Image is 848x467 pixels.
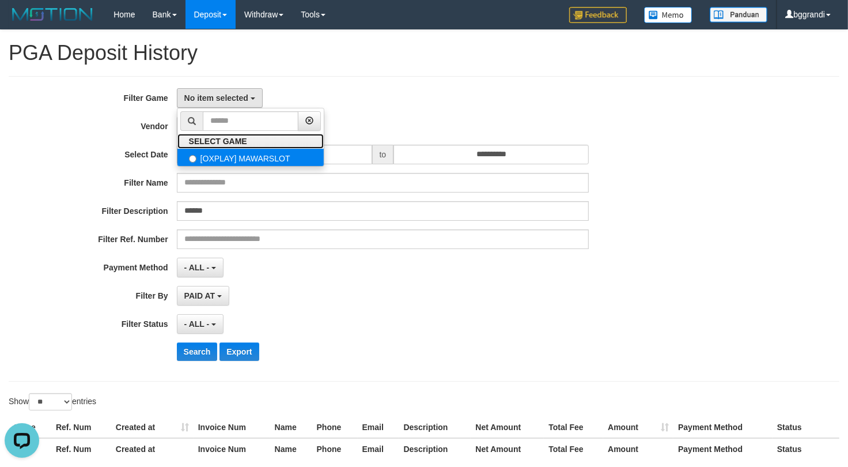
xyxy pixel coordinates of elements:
[194,438,270,460] th: Invoice Num
[358,438,399,460] th: Email
[644,7,692,23] img: Button%20Memo.svg
[372,145,394,164] span: to
[177,286,229,306] button: PAID AT
[177,134,324,149] a: SELECT GAME
[189,155,196,163] input: [OXPLAY] MAWARSLOT
[312,438,358,460] th: Phone
[51,438,111,460] th: Ref. Num
[399,417,471,438] th: Description
[5,5,39,39] button: Open LiveChat chat widget
[544,417,603,438] th: Total Fee
[177,88,263,108] button: No item selected
[471,438,544,460] th: Net Amount
[544,438,603,460] th: Total Fee
[189,137,247,146] b: SELECT GAME
[9,42,839,65] h1: PGA Deposit History
[673,438,773,460] th: Payment Method
[9,6,96,23] img: MOTION_logo.png
[219,342,259,361] button: Export
[177,258,224,277] button: - ALL -
[569,7,627,23] img: Feedback.jpg
[184,93,248,103] span: No item selected
[194,417,270,438] th: Invoice Num
[603,417,673,438] th: Amount
[184,319,210,329] span: - ALL -
[773,417,839,438] th: Status
[184,263,210,272] span: - ALL -
[111,417,194,438] th: Created at
[29,393,72,410] select: Showentries
[270,438,312,460] th: Name
[177,314,224,334] button: - ALL -
[710,7,767,22] img: panduan.png
[270,417,312,438] th: Name
[673,417,773,438] th: Payment Method
[9,417,51,438] th: Game
[177,342,218,361] button: Search
[773,438,839,460] th: Status
[603,438,673,460] th: Amount
[471,417,544,438] th: Net Amount
[51,417,111,438] th: Ref. Num
[358,417,399,438] th: Email
[399,438,471,460] th: Description
[9,393,96,410] label: Show entries
[184,291,215,300] span: PAID AT
[177,149,324,166] label: [OXPLAY] MAWARSLOT
[312,417,358,438] th: Phone
[111,438,194,460] th: Created at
